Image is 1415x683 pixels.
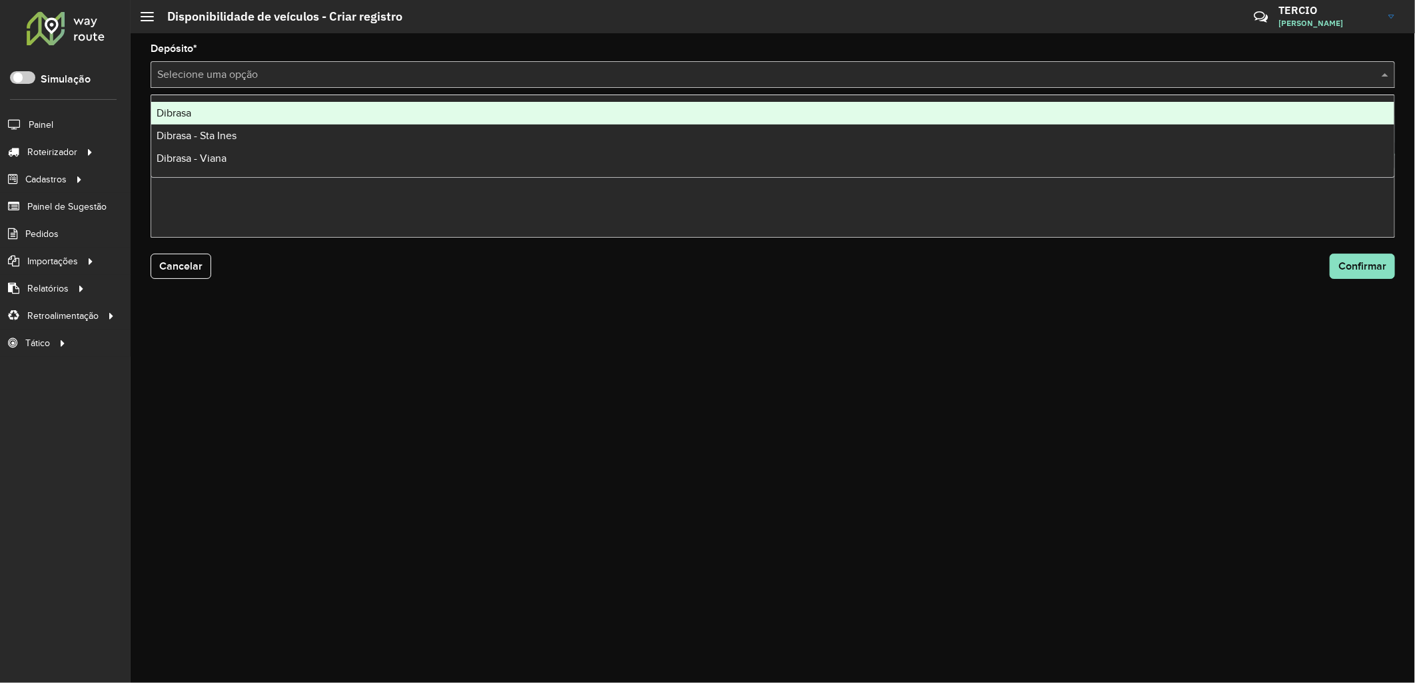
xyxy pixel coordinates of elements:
span: Confirmar [1338,260,1386,272]
h2: Disponibilidade de veículos - Criar registro [154,9,402,24]
span: [PERSON_NAME] [1278,17,1378,29]
span: Tático [25,336,50,350]
span: Cadastros [25,172,67,186]
span: Relatórios [27,282,69,296]
span: Cancelar [159,260,203,272]
span: Retroalimentação [27,309,99,323]
ng-dropdown-panel: Options list [151,95,1395,178]
label: Depósito [151,41,197,57]
span: Dibrasa - Sta Ines [157,130,236,141]
span: Painel [29,118,53,132]
span: Importações [27,254,78,268]
span: Roteirizador [27,145,77,159]
button: Cancelar [151,254,211,279]
a: Contato Rápido [1246,3,1275,31]
span: Dibrasa [157,107,191,118]
span: Painel de Sugestão [27,200,107,214]
label: Simulação [41,71,91,87]
h3: TERCIO [1278,4,1378,17]
span: Pedidos [25,227,59,241]
span: Dibrasa - Viana [157,152,227,164]
button: Confirmar [1330,254,1395,279]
